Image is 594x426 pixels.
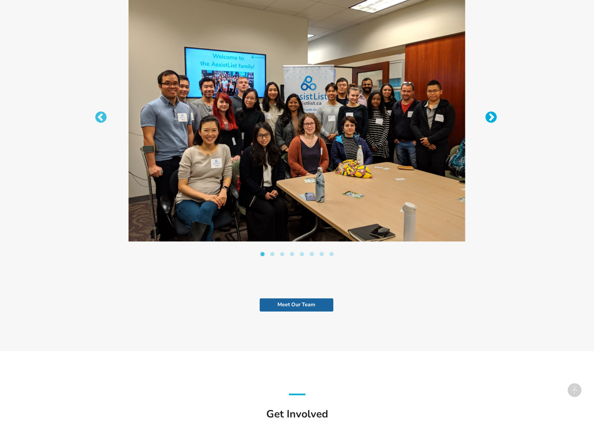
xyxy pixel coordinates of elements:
[319,252,325,259] button: 7
[259,252,266,259] button: 1
[485,111,491,118] button: Next
[299,252,305,259] button: 5
[289,252,296,259] button: 4
[328,252,335,259] button: 8
[309,252,315,259] button: 6
[279,252,286,259] button: 3
[260,298,333,312] a: Meet Our Team
[269,252,276,259] button: 2
[94,111,101,118] button: Previous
